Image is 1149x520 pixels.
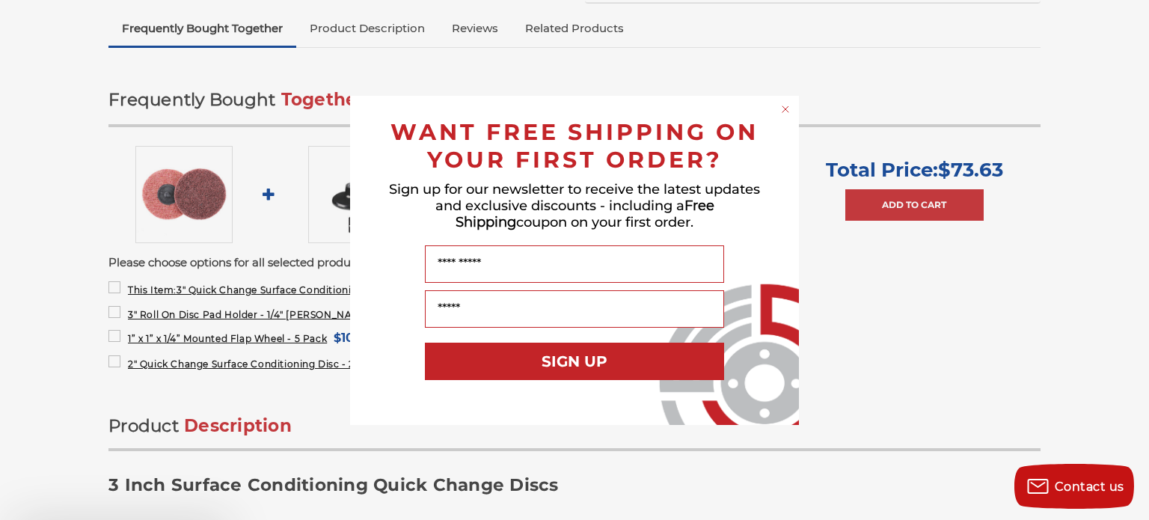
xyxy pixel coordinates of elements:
span: WANT FREE SHIPPING ON YOUR FIRST ORDER? [390,118,759,174]
span: Free Shipping [456,198,714,230]
button: Close dialog [778,102,793,117]
span: Sign up for our newsletter to receive the latest updates and exclusive discounts - including a co... [389,181,760,230]
span: Contact us [1055,480,1124,494]
button: Contact us [1014,464,1134,509]
button: SIGN UP [425,343,724,380]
